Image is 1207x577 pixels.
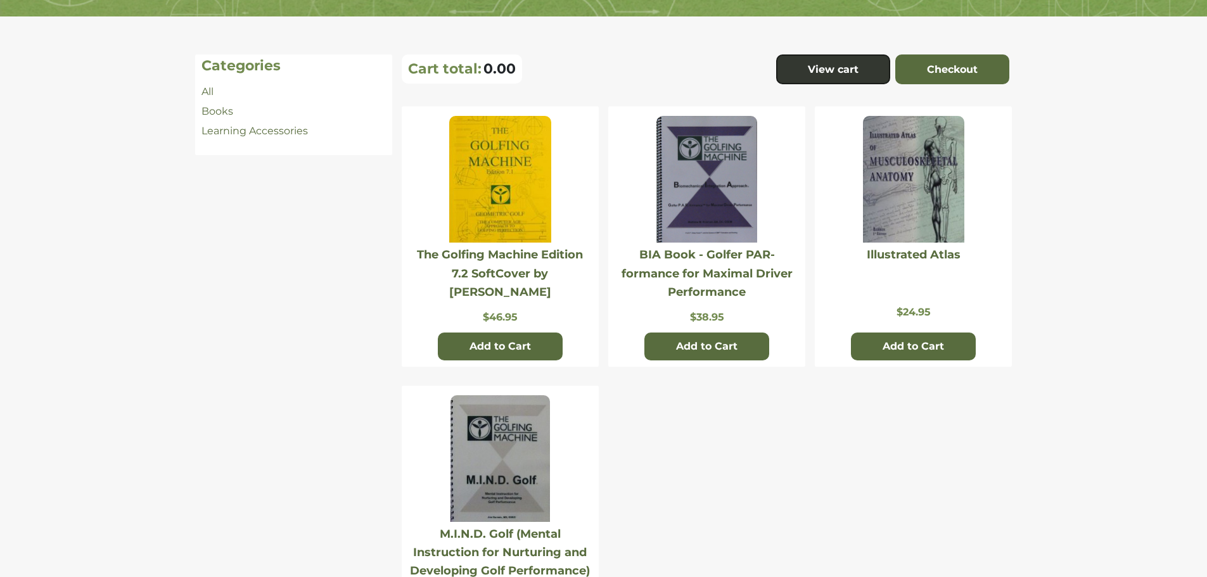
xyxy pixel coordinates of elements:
a: Learning Accessories [201,125,308,137]
p: $46.95 [408,311,592,323]
a: View cart [776,54,890,85]
button: Add to Cart [438,333,563,360]
p: $24.95 [821,306,1006,318]
img: The Golfing Machine Edition 7.2 SoftCover by Homer Kelley [449,116,551,243]
a: All [201,86,214,98]
img: Website-photo-MIND.jpg [450,395,550,522]
a: Illustrated Atlas [867,248,961,262]
button: Add to Cart [644,333,769,360]
p: $38.95 [615,311,799,323]
h4: Categories [201,58,386,74]
a: BIA Book - Golfer PAR-formance for Maximal Driver Performance [622,248,793,299]
a: The Golfing Machine Edition 7.2 SoftCover by [PERSON_NAME] [417,248,583,299]
button: Add to Cart [851,333,976,360]
img: BIA Book - Golfer PAR-formance for Maximal Driver Performance [656,116,757,243]
img: Illustrated Atlas [863,116,964,243]
a: Books [201,105,233,117]
span: 0.00 [483,60,516,77]
a: Checkout [895,54,1009,85]
p: Cart total: [408,60,482,77]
